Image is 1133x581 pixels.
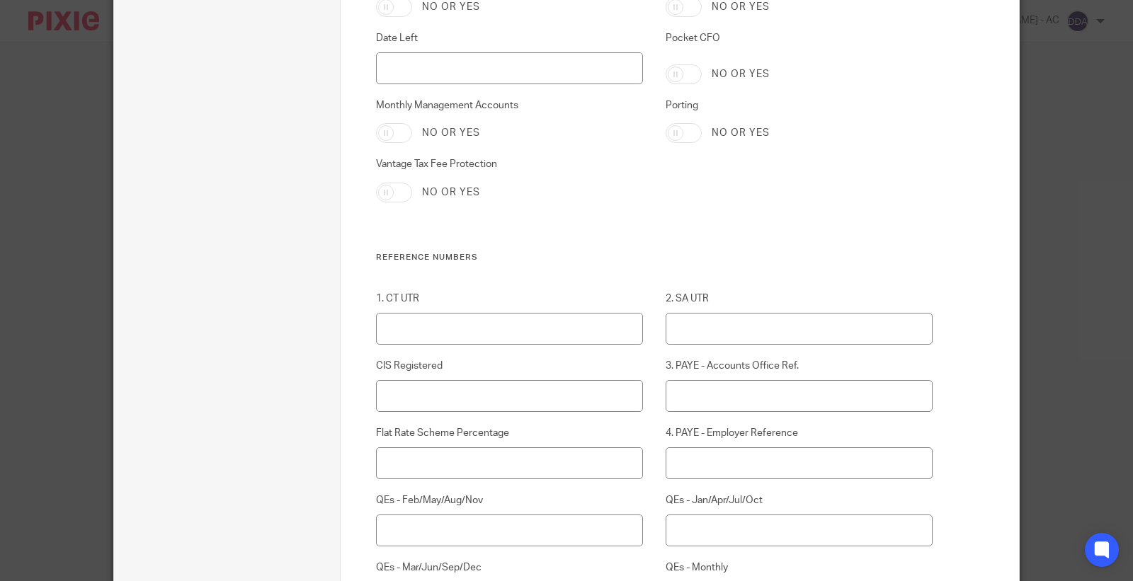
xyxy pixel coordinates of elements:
[712,67,770,81] label: No or yes
[666,359,933,373] label: 3. PAYE - Accounts Office Ref.
[376,98,644,113] label: Monthly Management Accounts
[666,493,933,507] label: QEs - Jan/Apr/Jul/Oct
[422,185,480,200] label: No or yes
[712,126,770,140] label: No or yes
[376,292,644,306] label: 1. CT UTR
[376,31,644,45] label: Date Left
[666,426,933,440] label: 4. PAYE - Employer Reference
[666,292,933,306] label: 2. SA UTR
[666,560,933,575] label: QEs - Monthly
[376,560,644,575] label: QEs - Mar/Jun/Sep/Dec
[376,157,644,171] label: Vantage Tax Fee Protection
[376,493,644,507] label: QEs - Feb/May/Aug/Nov
[666,98,933,113] label: Porting
[376,252,933,263] h3: Reference numbers
[422,126,480,140] label: No or yes
[376,426,644,440] label: Flat Rate Scheme Percentage
[376,359,644,373] label: CIS Registered
[666,31,933,54] label: Pocket CFO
